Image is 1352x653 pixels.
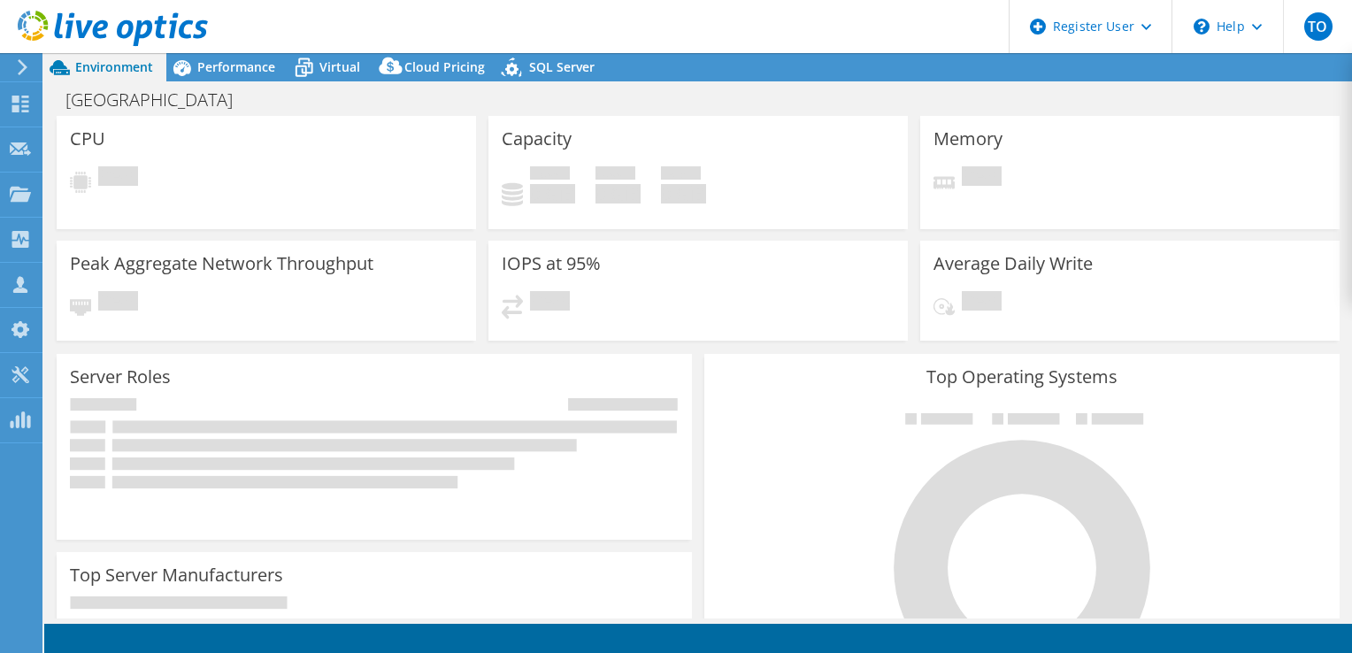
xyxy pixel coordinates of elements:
[70,254,373,273] h3: Peak Aggregate Network Throughput
[595,166,635,184] span: Free
[70,129,105,149] h3: CPU
[502,254,601,273] h3: IOPS at 95%
[1304,12,1333,41] span: TO
[70,367,171,387] h3: Server Roles
[75,58,153,75] span: Environment
[661,184,706,204] h4: 0 GiB
[197,58,275,75] span: Performance
[933,129,1002,149] h3: Memory
[530,184,575,204] h4: 0 GiB
[319,58,360,75] span: Virtual
[98,291,138,315] span: Pending
[530,291,570,315] span: Pending
[933,254,1093,273] h3: Average Daily Write
[718,367,1326,387] h3: Top Operating Systems
[962,291,1002,315] span: Pending
[98,166,138,190] span: Pending
[661,166,701,184] span: Total
[404,58,485,75] span: Cloud Pricing
[595,184,641,204] h4: 0 GiB
[1194,19,1210,35] svg: \n
[529,58,595,75] span: SQL Server
[58,90,260,110] h1: [GEOGRAPHIC_DATA]
[962,166,1002,190] span: Pending
[530,166,570,184] span: Used
[70,565,283,585] h3: Top Server Manufacturers
[502,129,572,149] h3: Capacity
